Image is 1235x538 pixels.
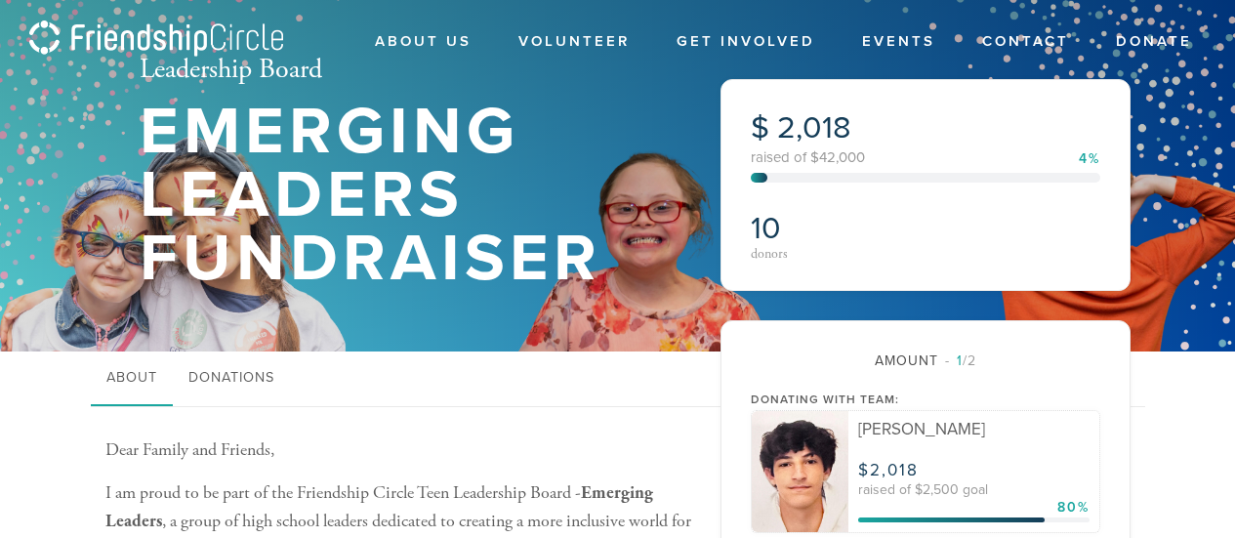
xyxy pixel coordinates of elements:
[29,21,283,59] img: logo_fc.png
[957,352,963,369] span: 1
[1057,497,1090,517] div: 80%
[1101,23,1207,61] a: Donate
[751,150,1100,165] div: raised of $42,000
[105,436,691,465] p: Dear Family and Friends,
[751,210,920,247] h2: 10
[777,109,851,146] span: 2,018
[858,483,1089,497] div: raised of $2,500 goal
[752,411,849,532] img: file
[945,352,976,369] span: /2
[140,54,657,87] h2: Leadership Board
[105,481,653,532] b: Emerging Leaders
[662,23,830,61] a: Get Involved
[360,23,486,61] a: About Us
[504,23,644,61] a: Volunteer
[967,23,1084,61] a: Contact
[751,351,1100,371] div: Amount
[858,460,870,480] span: $
[140,101,657,290] h1: Emerging Leaders Fundraiser
[1079,152,1100,166] div: 4%
[751,247,920,261] div: donors
[870,460,919,480] span: 2,018
[173,352,290,406] a: Donations
[91,352,173,406] a: About
[751,391,1100,408] div: Donating with team:
[858,421,1089,437] div: [PERSON_NAME]
[847,23,950,61] a: Events
[751,109,769,146] span: $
